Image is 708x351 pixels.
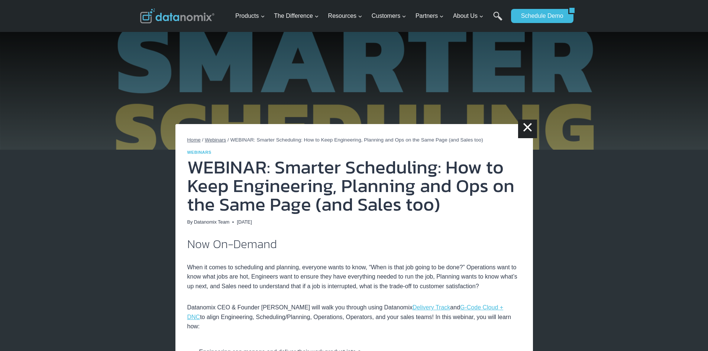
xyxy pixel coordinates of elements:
span: / [227,137,229,143]
span: Products [235,11,265,21]
a: Schedule Demo [511,9,568,23]
a: Webinars [205,137,226,143]
h1: WEBINAR: Smarter Scheduling: How to Keep Engineering, Planning and Ops on the Same Page (and Sale... [187,158,521,214]
time: [DATE] [237,218,252,226]
p: When it comes to scheduling and planning, everyone wants to know, “When is that job going to be d... [187,263,521,291]
a: G-Code Cloud + DNC [187,304,504,320]
a: Delivery Track [413,304,450,311]
a: Home [187,137,201,143]
span: WEBINAR: Smarter Scheduling: How to Keep Engineering, Planning and Ops on the Same Page (and Sale... [230,137,483,143]
nav: Breadcrumbs [187,136,521,144]
p: Datanomix CEO & Founder [PERSON_NAME] will walk you through using Datanomix and to align Engineer... [187,303,521,331]
img: Datanomix [140,9,214,23]
span: Resources [328,11,362,21]
span: / [202,137,204,143]
a: × [518,120,537,138]
span: Customers [372,11,406,21]
a: Webinars [187,150,211,155]
span: The Difference [274,11,319,21]
a: Search [493,12,502,28]
span: About Us [453,11,484,21]
nav: Primary Navigation [232,4,507,28]
a: Datanomix Team [194,219,230,225]
h2: Now On-Demand [187,238,521,250]
span: By [187,218,193,226]
span: Partners [416,11,444,21]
